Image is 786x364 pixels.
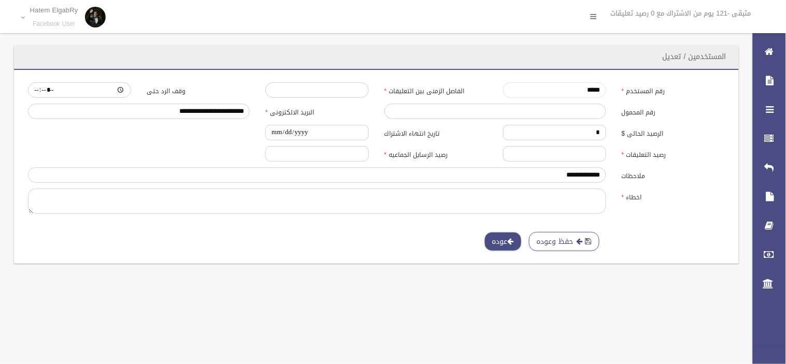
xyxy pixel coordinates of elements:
[614,188,733,203] label: اخطاء
[30,6,78,14] p: Hatem ElgabRy
[614,146,733,161] label: رصيد التعليقات
[650,47,739,67] header: المستخدمين / تعديل
[377,82,495,97] label: الفاصل الزمنى بين التعليقات
[484,232,522,251] a: عوده
[529,232,599,251] button: حفظ وعوده
[614,82,733,97] label: رقم المستخدم
[139,82,258,97] label: وقف الرد حتى
[258,104,376,118] label: البريد الالكترونى
[30,20,78,28] small: Facebook User
[614,167,733,182] label: ملاحظات
[377,146,495,161] label: رصيد الرسايل الجماعيه
[614,104,733,118] label: رقم المحمول
[377,125,495,139] label: تاريخ انتهاء الاشتراك
[614,125,733,139] label: الرصيد الحالى $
